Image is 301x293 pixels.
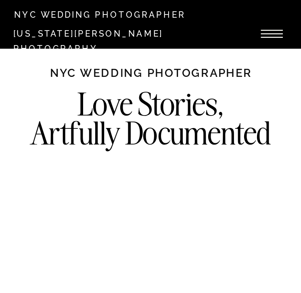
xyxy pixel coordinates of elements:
a: [US_STATE][PERSON_NAME] Photography [13,26,240,42]
a: NYC Wedding Photographer [14,11,245,22]
h1: NYC WEDDING PHOTOGRAPHER [43,68,259,83]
